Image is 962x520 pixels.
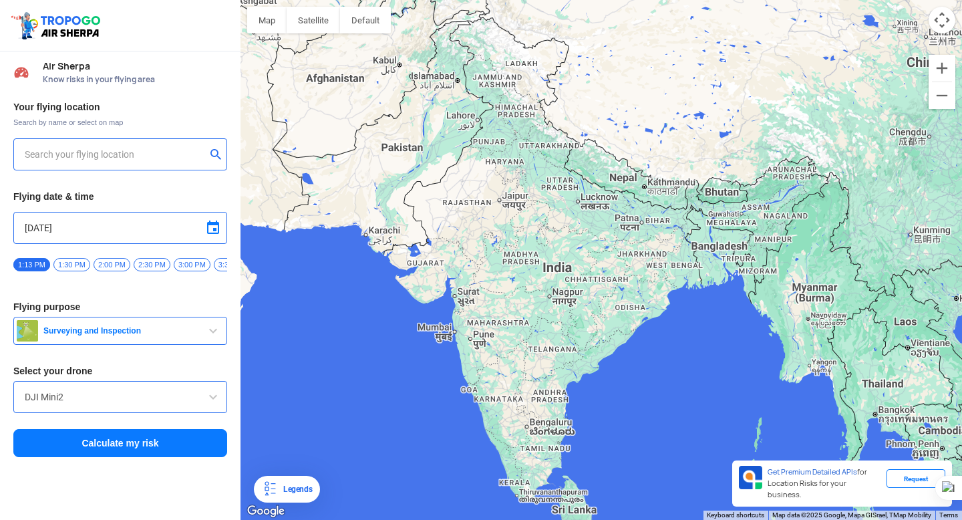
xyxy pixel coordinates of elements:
img: Google [244,503,288,520]
span: Map data ©2025 Google, Mapa GISrael, TMap Mobility [772,511,931,519]
button: Show satellite imagery [287,7,340,33]
img: Legends [262,481,278,497]
span: Get Premium Detailed APIs [768,467,857,477]
a: Terms [939,511,958,519]
a: Open this area in Google Maps (opens a new window) [244,503,288,520]
input: Select Date [25,220,216,236]
span: Know risks in your flying area [43,74,227,85]
span: 2:30 PM [134,258,170,271]
span: 3:00 PM [174,258,210,271]
input: Search by name or Brand [25,389,216,405]
img: Premium APIs [739,466,762,489]
img: Risk Scores [13,64,29,80]
div: for Location Risks for your business. [762,466,887,501]
input: Search your flying location [25,146,206,162]
div: Legends [278,481,312,497]
button: Keyboard shortcuts [707,511,764,520]
button: Zoom out [929,82,955,109]
span: 2:00 PM [94,258,130,271]
h3: Select your drone [13,366,227,376]
span: Surveying and Inspection [38,326,205,336]
span: 1:30 PM [53,258,90,271]
button: Zoom in [929,55,955,82]
span: Air Sherpa [43,61,227,72]
h3: Flying date & time [13,192,227,201]
button: Show street map [247,7,287,33]
button: Map camera controls [929,7,955,33]
h3: Flying purpose [13,302,227,311]
span: 3:30 PM [214,258,251,271]
img: ic_tgdronemaps.svg [10,10,105,41]
span: Search by name or select on map [13,117,227,128]
button: Surveying and Inspection [13,317,227,345]
div: Request [887,469,945,488]
span: 1:13 PM [13,258,50,271]
button: Calculate my risk [13,429,227,457]
img: survey.png [17,320,38,342]
h3: Your flying location [13,102,227,112]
